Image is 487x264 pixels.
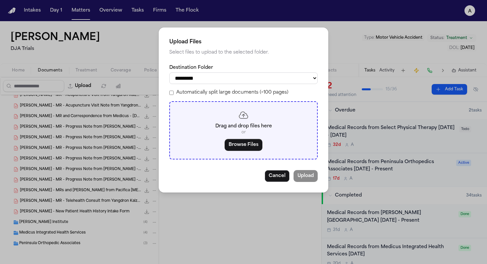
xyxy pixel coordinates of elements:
[265,170,290,182] button: Cancel
[176,89,288,96] label: Automatically split large documents (>100 pages)
[178,130,309,135] p: or
[169,65,318,71] label: Destination Folder
[178,123,309,130] p: Drag and drop files here
[225,139,262,151] button: Browse Files
[294,170,318,182] button: Upload
[169,49,318,57] p: Select files to upload to the selected folder.
[169,38,318,46] h2: Upload Files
